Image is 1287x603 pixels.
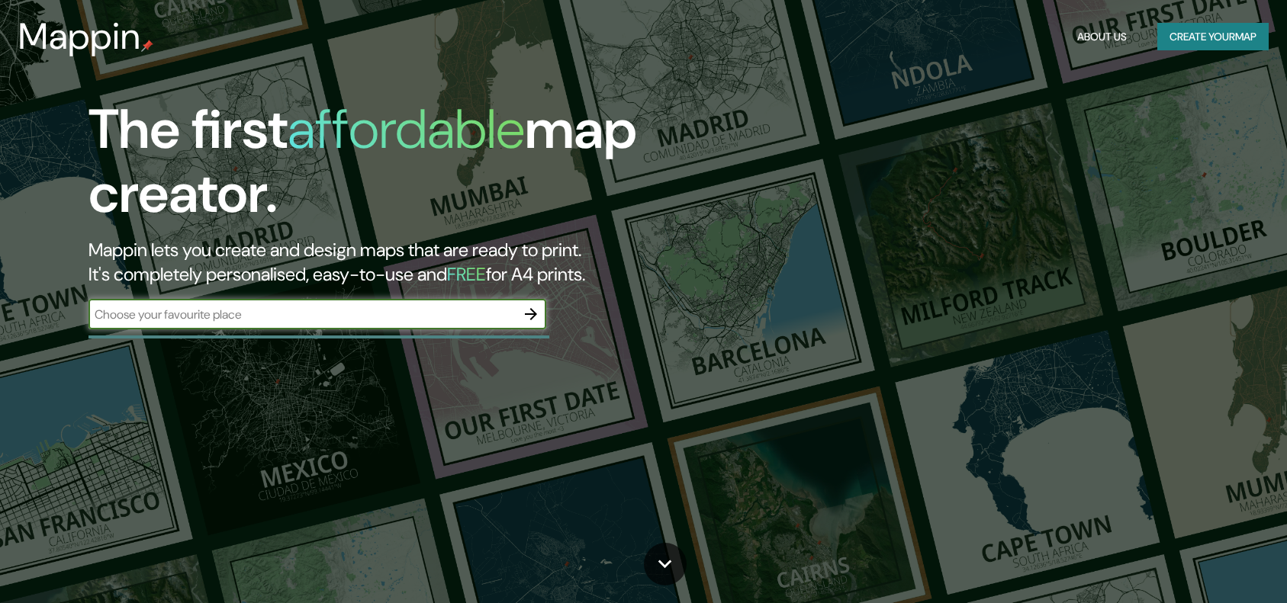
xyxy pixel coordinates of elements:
[88,238,732,287] h2: Mappin lets you create and design maps that are ready to print. It's completely personalised, eas...
[288,94,525,165] h1: affordable
[1071,23,1133,51] button: About Us
[88,306,516,323] input: Choose your favourite place
[18,15,141,58] h3: Mappin
[88,98,732,238] h1: The first map creator.
[141,40,153,52] img: mappin-pin
[1157,23,1269,51] button: Create yourmap
[447,262,486,286] h5: FREE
